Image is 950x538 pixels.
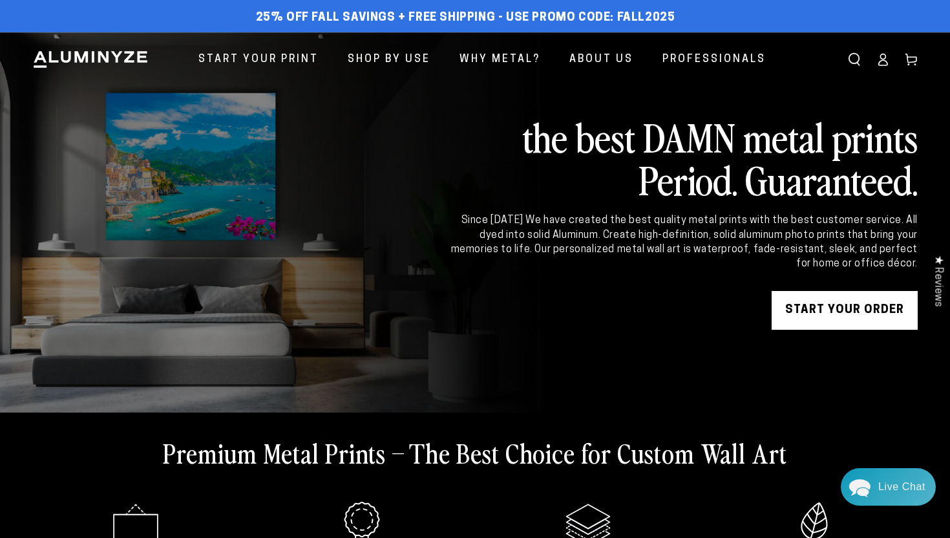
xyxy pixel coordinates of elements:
[256,11,675,25] span: 25% off FALL Savings + Free Shipping - Use Promo Code: FALL2025
[459,50,540,69] span: Why Metal?
[878,468,925,506] div: Contact Us Directly
[198,50,319,69] span: Start Your Print
[841,468,936,506] div: Chat widget toggle
[560,43,643,77] a: About Us
[925,245,950,317] div: Click to open Judge.me floating reviews tab
[189,43,328,77] a: Start Your Print
[449,115,918,200] h2: the best DAMN metal prints Period. Guaranteed.
[449,213,918,272] div: Since [DATE] We have created the best quality metal prints with the best customer service. All dy...
[338,43,440,77] a: Shop By Use
[32,50,149,69] img: Aluminyze
[163,436,787,469] h2: Premium Metal Prints – The Best Choice for Custom Wall Art
[450,43,550,77] a: Why Metal?
[662,50,766,69] span: Professionals
[348,50,430,69] span: Shop By Use
[653,43,776,77] a: Professionals
[569,50,633,69] span: About Us
[840,45,869,74] summary: Search our site
[772,291,918,330] a: START YOUR Order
